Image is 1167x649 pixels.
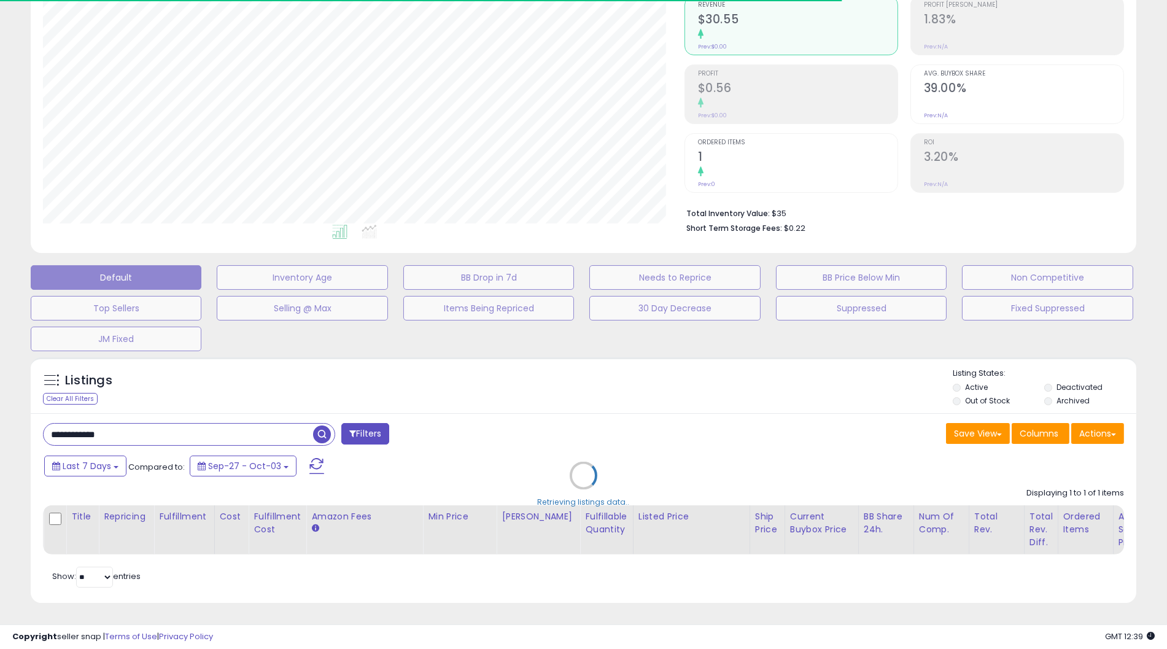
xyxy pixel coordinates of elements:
button: Inventory Age [217,265,387,290]
small: Prev: N/A [924,112,948,119]
b: Short Term Storage Fees: [686,223,782,233]
a: Terms of Use [105,631,157,642]
h2: 39.00% [924,81,1123,98]
b: Total Inventory Value: [686,208,770,219]
h2: 1.83% [924,12,1123,29]
small: Prev: $0.00 [698,43,727,50]
button: Top Sellers [31,296,201,321]
button: JM Fixed [31,327,201,351]
h2: $0.56 [698,81,898,98]
div: seller snap | | [12,631,213,643]
button: Non Competitive [962,265,1133,290]
button: Needs to Reprice [589,265,760,290]
button: BB Drop in 7d [403,265,574,290]
span: Ordered Items [698,139,898,146]
span: $0.22 [784,222,805,234]
div: Retrieving listings data.. [538,497,630,508]
span: Profit [PERSON_NAME] [924,2,1123,9]
small: Prev: 0 [698,181,715,188]
button: Suppressed [776,296,947,321]
button: Selling @ Max [217,296,387,321]
h2: 1 [698,150,898,166]
li: $35 [686,205,1115,220]
small: Prev: N/A [924,181,948,188]
button: Fixed Suppressed [962,296,1133,321]
span: Revenue [698,2,898,9]
h2: $30.55 [698,12,898,29]
button: 30 Day Decrease [589,296,760,321]
h2: 3.20% [924,150,1123,166]
span: Avg. Buybox Share [924,71,1123,77]
small: Prev: $0.00 [698,112,727,119]
small: Prev: N/A [924,43,948,50]
button: Default [31,265,201,290]
span: ROI [924,139,1123,146]
button: Items Being Repriced [403,296,574,321]
span: Profit [698,71,898,77]
button: BB Price Below Min [776,265,947,290]
span: 2025-10-12 12:39 GMT [1105,631,1155,642]
strong: Copyright [12,631,57,642]
a: Privacy Policy [159,631,213,642]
